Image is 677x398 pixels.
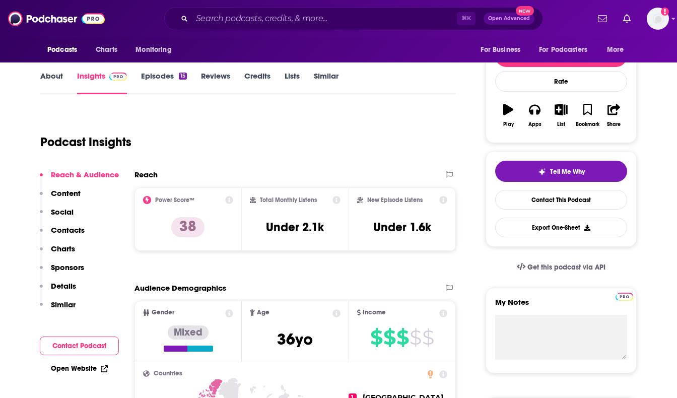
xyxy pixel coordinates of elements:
span: $ [370,329,382,346]
button: Social [40,207,74,226]
a: Get this podcast via API [509,255,614,280]
div: Rate [495,71,627,92]
a: Lists [285,71,300,94]
label: My Notes [495,297,627,315]
span: More [607,43,624,57]
p: 38 [171,217,205,237]
p: Details [51,281,76,291]
button: Content [40,188,81,207]
button: Contacts [40,225,85,244]
a: Contact This Podcast [495,190,627,210]
div: Apps [528,121,541,127]
div: 15 [179,73,187,80]
span: 36 yo [277,329,313,349]
button: Contact Podcast [40,337,119,355]
p: Social [51,207,74,217]
h1: Podcast Insights [40,135,131,150]
button: Similar [40,300,76,318]
a: InsightsPodchaser Pro [77,71,127,94]
span: Open Advanced [488,16,530,21]
button: List [548,97,574,134]
h3: Under 1.6k [373,220,431,235]
img: User Profile [647,8,669,30]
span: Gender [152,309,174,316]
a: Pro website [616,291,633,301]
h3: Under 2.1k [266,220,324,235]
h2: Reach [134,170,158,179]
h2: Audience Demographics [134,283,226,293]
p: Similar [51,300,76,309]
p: Content [51,188,81,198]
button: Share [601,97,627,134]
span: Podcasts [47,43,77,57]
img: tell me why sparkle [538,168,546,176]
a: Show notifications dropdown [594,10,611,27]
h2: Power Score™ [155,196,194,204]
p: Sponsors [51,262,84,272]
a: Reviews [201,71,230,94]
button: open menu [532,40,602,59]
img: Podchaser Pro [616,293,633,301]
span: ⌘ K [457,12,476,25]
span: $ [383,329,395,346]
button: Bookmark [574,97,600,134]
span: New [516,6,534,16]
span: For Podcasters [539,43,587,57]
span: $ [422,329,434,346]
span: $ [396,329,409,346]
button: Sponsors [40,262,84,281]
input: Search podcasts, credits, & more... [192,11,457,27]
a: Episodes15 [141,71,187,94]
div: Bookmark [576,121,599,127]
p: Contacts [51,225,85,235]
div: Play [503,121,514,127]
h2: Total Monthly Listens [260,196,317,204]
div: List [557,121,565,127]
button: tell me why sparkleTell Me Why [495,161,627,182]
img: Podchaser Pro [109,73,127,81]
button: open menu [600,40,637,59]
span: Age [257,309,269,316]
span: $ [410,329,421,346]
button: Apps [521,97,548,134]
span: Logged in as ASabine [647,8,669,30]
a: About [40,71,63,94]
button: Play [495,97,521,134]
a: Open Website [51,364,108,373]
button: Open AdvancedNew [484,13,534,25]
span: Get this podcast via API [527,263,605,272]
button: open menu [40,40,90,59]
span: For Business [481,43,520,57]
button: Export One-Sheet [495,218,627,237]
button: Show profile menu [647,8,669,30]
p: Reach & Audience [51,170,119,179]
span: Monitoring [136,43,171,57]
button: open menu [473,40,533,59]
button: open menu [128,40,184,59]
span: Countries [154,370,182,377]
span: Charts [96,43,117,57]
span: Tell Me Why [550,168,585,176]
div: Search podcasts, credits, & more... [164,7,543,30]
a: Charts [89,40,123,59]
button: Charts [40,244,75,262]
button: Details [40,281,76,300]
div: Mixed [168,325,209,340]
h2: New Episode Listens [367,196,423,204]
span: Income [363,309,386,316]
a: Similar [314,71,338,94]
img: Podchaser - Follow, Share and Rate Podcasts [8,9,105,28]
a: Show notifications dropdown [619,10,635,27]
div: Share [607,121,621,127]
p: Charts [51,244,75,253]
svg: Add a profile image [661,8,669,16]
button: Reach & Audience [40,170,119,188]
a: Credits [244,71,270,94]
